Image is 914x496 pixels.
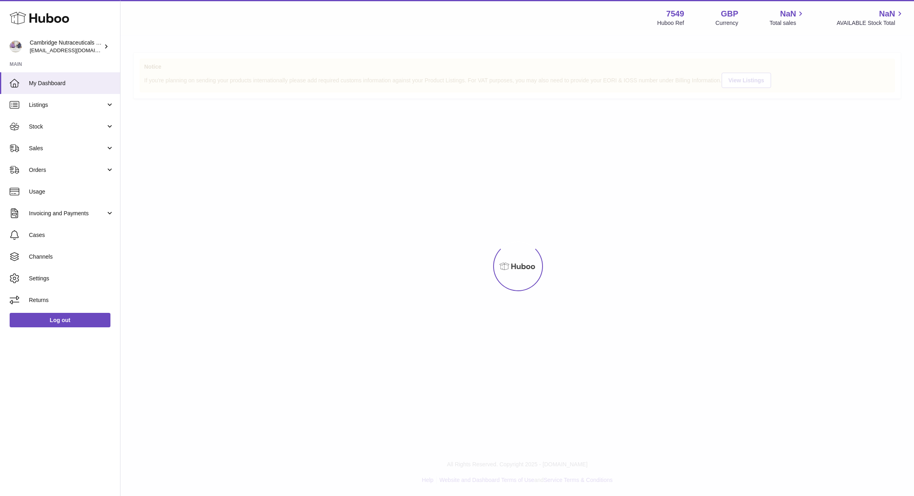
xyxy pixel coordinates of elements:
span: Sales [29,145,106,152]
span: Channels [29,253,114,261]
span: Total sales [769,19,805,27]
span: NaN [780,8,796,19]
span: NaN [879,8,895,19]
span: Returns [29,296,114,304]
span: AVAILABLE Stock Total [836,19,904,27]
a: Log out [10,313,110,327]
strong: 7549 [666,8,684,19]
span: [EMAIL_ADDRESS][DOMAIN_NAME] [30,47,118,53]
span: Orders [29,166,106,174]
a: NaN AVAILABLE Stock Total [836,8,904,27]
span: Stock [29,123,106,131]
span: My Dashboard [29,80,114,87]
a: NaN Total sales [769,8,805,27]
span: Usage [29,188,114,196]
img: qvc@camnutra.com [10,41,22,53]
strong: GBP [721,8,738,19]
span: Listings [29,101,106,109]
span: Cases [29,231,114,239]
span: Settings [29,275,114,282]
span: Invoicing and Payments [29,210,106,217]
div: Huboo Ref [657,19,684,27]
div: Currency [716,19,739,27]
div: Cambridge Nutraceuticals Ltd [30,39,102,54]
